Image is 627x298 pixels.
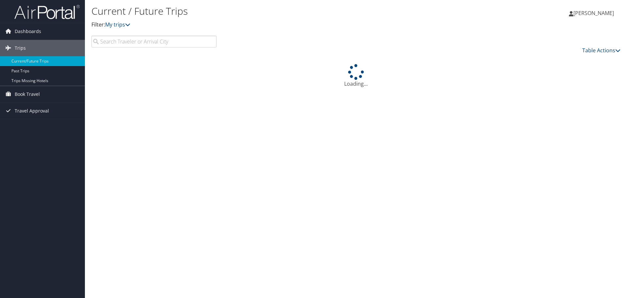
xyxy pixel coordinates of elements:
div: Loading... [91,64,620,88]
input: Search Traveler or Arrival City [91,36,217,47]
img: airportal-logo.png [14,4,80,20]
span: Travel Approval [15,103,49,119]
span: Book Travel [15,86,40,102]
span: [PERSON_NAME] [573,9,614,17]
span: Trips [15,40,26,56]
h1: Current / Future Trips [91,4,444,18]
a: Table Actions [582,47,620,54]
span: Dashboards [15,23,41,40]
p: Filter: [91,21,444,29]
a: [PERSON_NAME] [569,3,620,23]
a: My trips [105,21,130,28]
